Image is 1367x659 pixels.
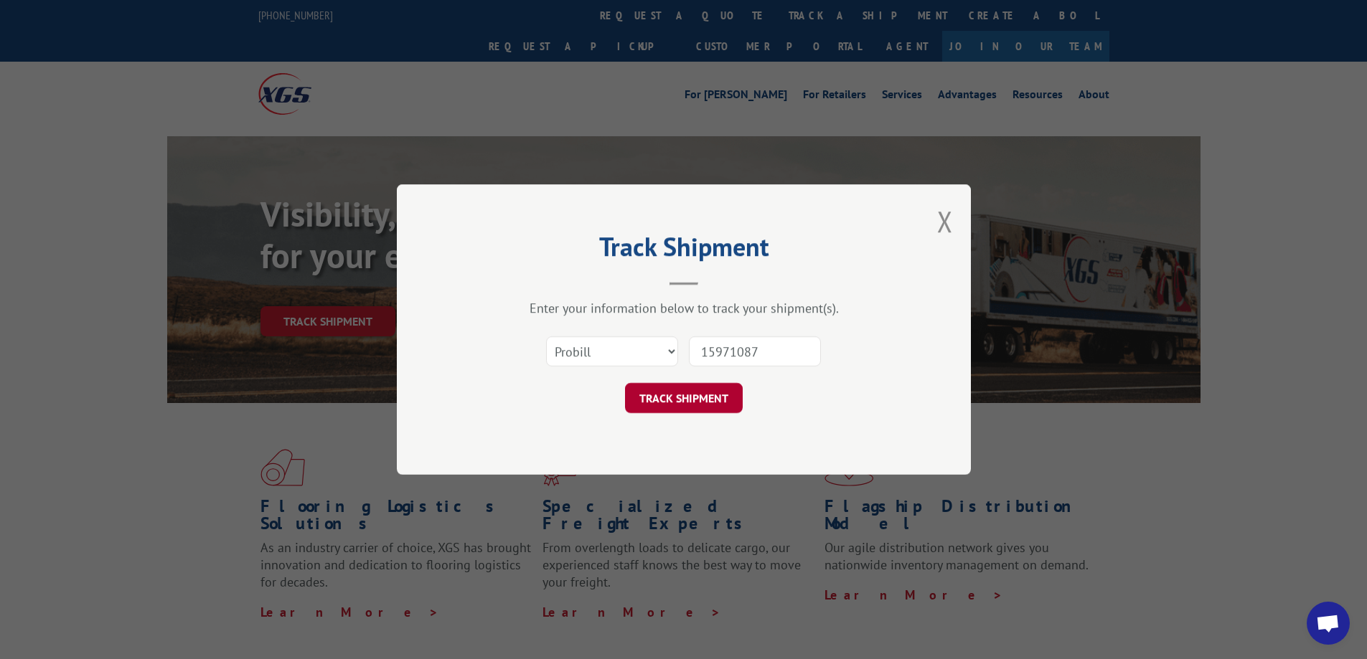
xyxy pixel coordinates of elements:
[625,383,743,413] button: TRACK SHIPMENT
[1307,602,1350,645] div: Open chat
[469,237,899,264] h2: Track Shipment
[469,300,899,316] div: Enter your information below to track your shipment(s).
[689,336,821,366] input: Number(s)
[937,202,953,240] button: Close modal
